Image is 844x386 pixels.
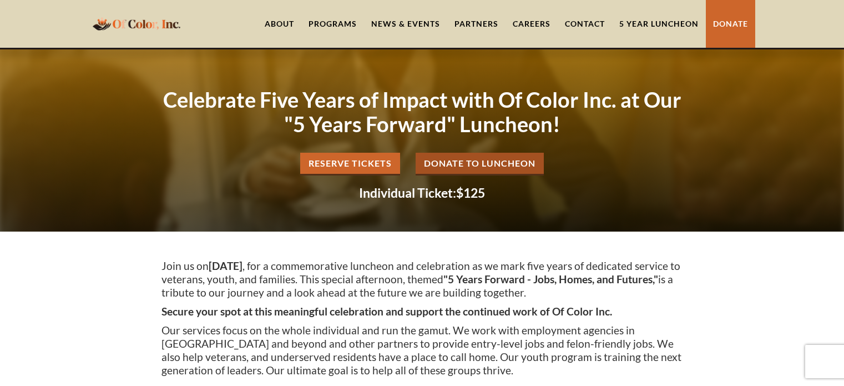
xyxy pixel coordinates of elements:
[161,324,683,377] p: Our services focus on the whole individual and run the gamut. We work with employment agencies in...
[359,185,456,200] strong: Individual Ticket:
[89,11,184,37] a: home
[163,87,681,137] strong: Celebrate Five Years of Impact with Of Color Inc. at Our "5 Years Forward" Luncheon!
[209,259,242,272] strong: [DATE]
[161,259,683,299] p: Join us on , for a commemorative luncheon and celebration as we mark five years of dedicated serv...
[161,305,612,318] strong: Secure your spot at this meaningful celebration and support the continued work of Of Color Inc.
[416,153,544,176] a: Donate to Luncheon
[309,18,357,29] div: Programs
[161,187,683,199] h2: $125
[300,153,400,176] a: Reserve Tickets
[443,273,658,285] strong: "5 Years Forward - Jobs, Homes, and Futures,"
